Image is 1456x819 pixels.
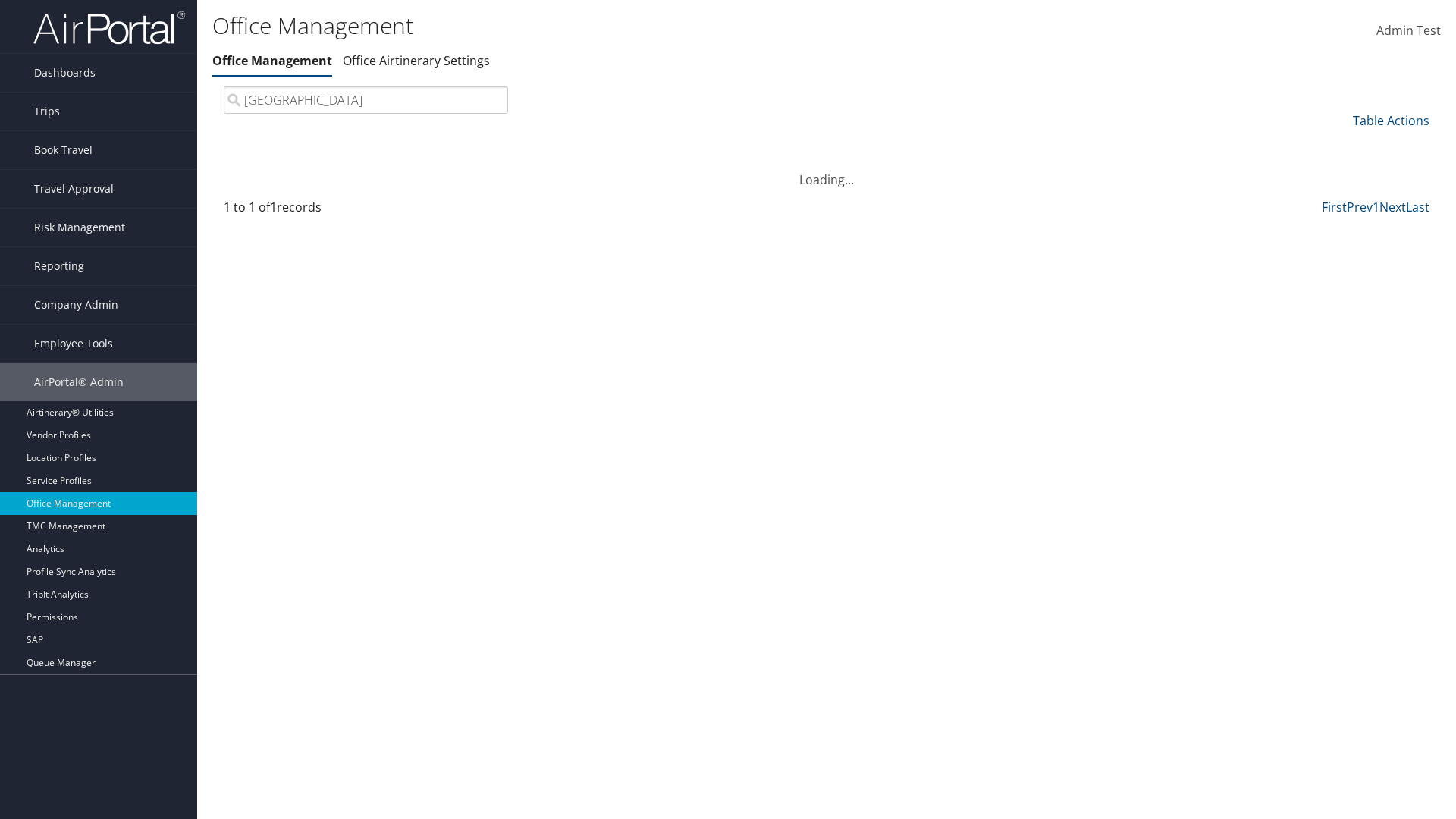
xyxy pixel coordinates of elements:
span: Risk Management [34,209,125,246]
span: Employee Tools [34,325,113,362]
span: Company Admin [34,286,118,324]
span: AirPortal® Admin [34,363,124,401]
a: Prev [1347,199,1373,215]
a: First [1322,199,1347,215]
h1: Office Management [212,10,1031,42]
div: Loading... [212,152,1441,189]
span: Admin Test [1376,22,1441,39]
a: Table Actions [1353,112,1429,129]
span: Book Travel [34,131,93,169]
a: Last [1406,199,1429,215]
a: Next [1379,199,1406,215]
a: 1 [1373,199,1379,215]
span: Reporting [34,247,84,285]
div: 1 to 1 of records [224,198,508,224]
img: airportal-logo.png [33,10,185,45]
span: 1 [270,199,277,215]
span: Trips [34,93,60,130]
a: Office Airtinerary Settings [343,52,490,69]
a: Office Management [212,52,332,69]
span: Travel Approval [34,170,114,208]
span: Dashboards [34,54,96,92]
a: Admin Test [1376,8,1441,55]
input: Search [224,86,508,114]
